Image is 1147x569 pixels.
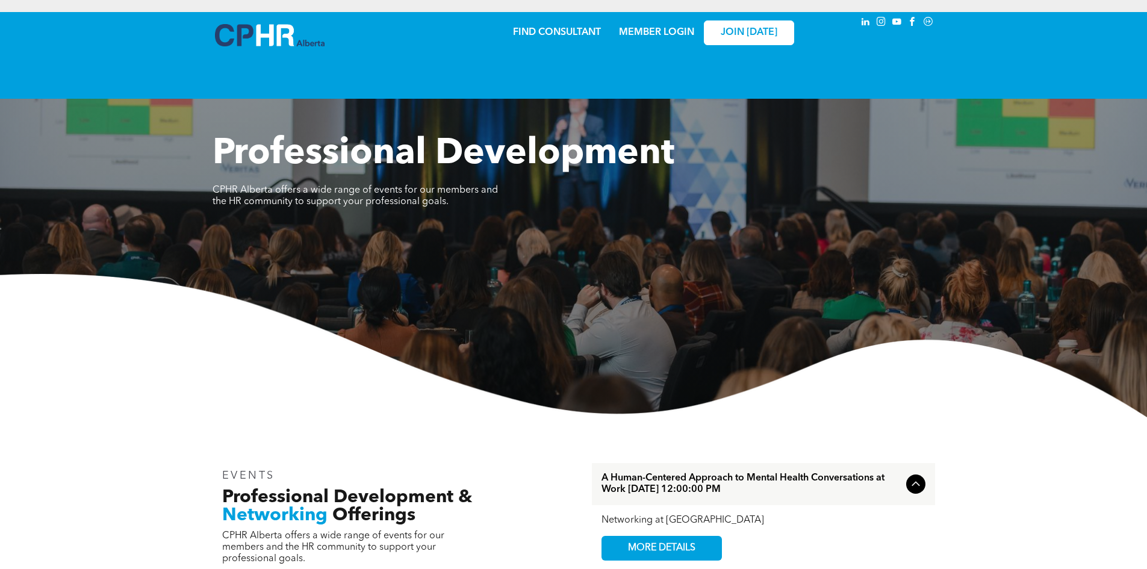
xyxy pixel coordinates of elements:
[721,27,777,39] span: JOIN [DATE]
[332,506,415,524] span: Offerings
[704,20,794,45] a: JOIN [DATE]
[601,515,925,526] div: Networking at [GEOGRAPHIC_DATA]
[215,24,325,46] img: A blue and white logo for cp alberta
[222,488,472,506] span: Professional Development &
[859,15,872,31] a: linkedin
[619,28,694,37] a: MEMBER LOGIN
[222,506,328,524] span: Networking
[213,136,674,172] span: Professional Development
[906,15,919,31] a: facebook
[601,473,901,496] span: A Human-Centered Approach to Mental Health Conversations at Work [DATE] 12:00:00 PM
[222,470,276,481] span: EVENTS
[601,536,722,561] a: MORE DETAILS
[222,531,444,564] span: CPHR Alberta offers a wide range of events for our members and the HR community to support your p...
[614,536,709,560] span: MORE DETAILS
[875,15,888,31] a: instagram
[891,15,904,31] a: youtube
[513,28,601,37] a: FIND CONSULTANT
[213,185,498,207] span: CPHR Alberta offers a wide range of events for our members and the HR community to support your p...
[922,15,935,31] a: Social network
